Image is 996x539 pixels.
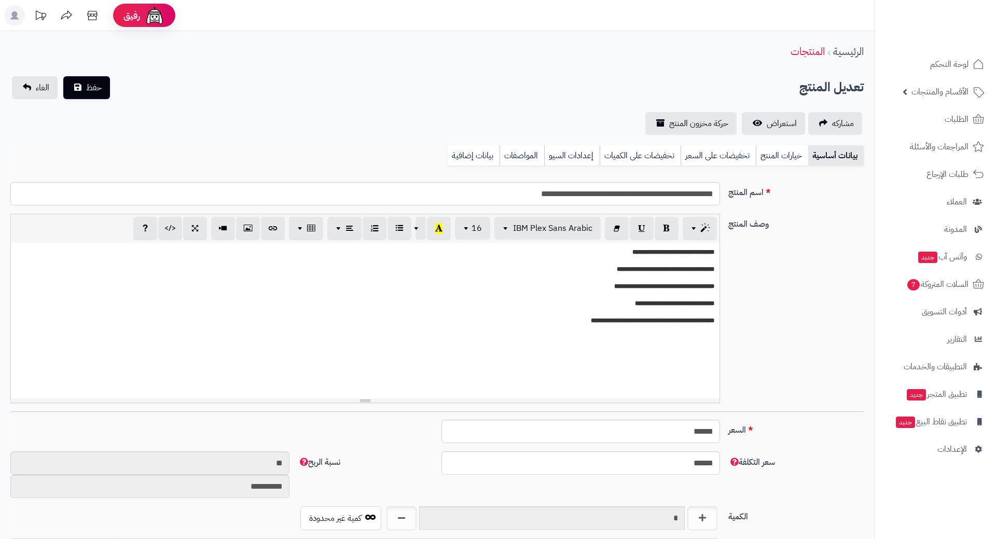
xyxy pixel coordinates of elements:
span: حركة مخزون المنتج [669,117,728,130]
button: IBM Plex Sans Arabic [494,217,601,240]
span: سعر التكلفة [728,456,775,468]
a: الغاء [12,76,58,99]
span: تطبيق نقاط البيع [895,414,967,429]
span: التطبيقات والخدمات [904,360,967,374]
a: تخفيضات على السعر [681,145,756,166]
h2: تعديل المنتج [799,77,864,98]
label: اسم المنتج [724,182,868,199]
span: المراجعات والأسئلة [910,140,969,154]
label: السعر [724,420,868,436]
a: الطلبات [881,107,990,132]
span: جديد [896,417,915,428]
span: التقارير [947,332,967,347]
span: أدوات التسويق [922,305,967,319]
span: تطبيق المتجر [906,387,967,402]
span: جديد [918,252,937,263]
a: وآتس آبجديد [881,244,990,269]
span: 16 [472,222,482,234]
span: الإعدادات [937,442,967,457]
span: نسبة الربح [298,456,340,468]
span: طلبات الإرجاع [926,167,969,182]
span: جديد [907,389,926,400]
img: ai-face.png [144,5,165,26]
img: logo-2.png [925,29,986,51]
a: استعراض [742,112,805,135]
span: رفيق [123,9,140,22]
a: الرئيسية [833,44,864,59]
a: الإعدادات [881,437,990,462]
a: تطبيق المتجرجديد [881,382,990,407]
label: وصف المنتج [724,214,868,230]
a: العملاء [881,189,990,214]
a: المواصفات [500,145,544,166]
span: مشاركه [832,117,854,130]
span: حفظ [86,81,102,94]
a: مشاركه [808,112,862,135]
a: خيارات المنتج [756,145,808,166]
a: تطبيق نقاط البيعجديد [881,409,990,434]
span: السلات المتروكة [906,277,969,292]
button: 16 [455,217,490,240]
a: إعدادات السيو [544,145,600,166]
a: أدوات التسويق [881,299,990,324]
a: تخفيضات على الكميات [600,145,681,166]
button: حفظ [63,76,110,99]
a: التقارير [881,327,990,352]
span: الغاء [36,81,49,94]
a: بيانات أساسية [808,145,864,166]
a: المدونة [881,217,990,242]
span: الطلبات [945,112,969,127]
span: الأقسام والمنتجات [911,85,969,99]
span: العملاء [947,195,967,209]
span: وآتس آب [917,250,967,264]
a: التطبيقات والخدمات [881,354,990,379]
a: بيانات إضافية [448,145,500,166]
a: المنتجات [791,44,825,59]
a: طلبات الإرجاع [881,162,990,187]
span: لوحة التحكم [930,57,969,72]
a: حركة مخزون المنتج [645,112,737,135]
span: استعراض [767,117,797,130]
a: السلات المتروكة7 [881,272,990,297]
a: تحديثات المنصة [27,5,53,29]
a: المراجعات والأسئلة [881,134,990,159]
a: لوحة التحكم [881,52,990,77]
span: IBM Plex Sans Arabic [513,222,592,234]
span: 7 [907,279,920,291]
label: الكمية [724,506,868,523]
span: المدونة [944,222,967,237]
